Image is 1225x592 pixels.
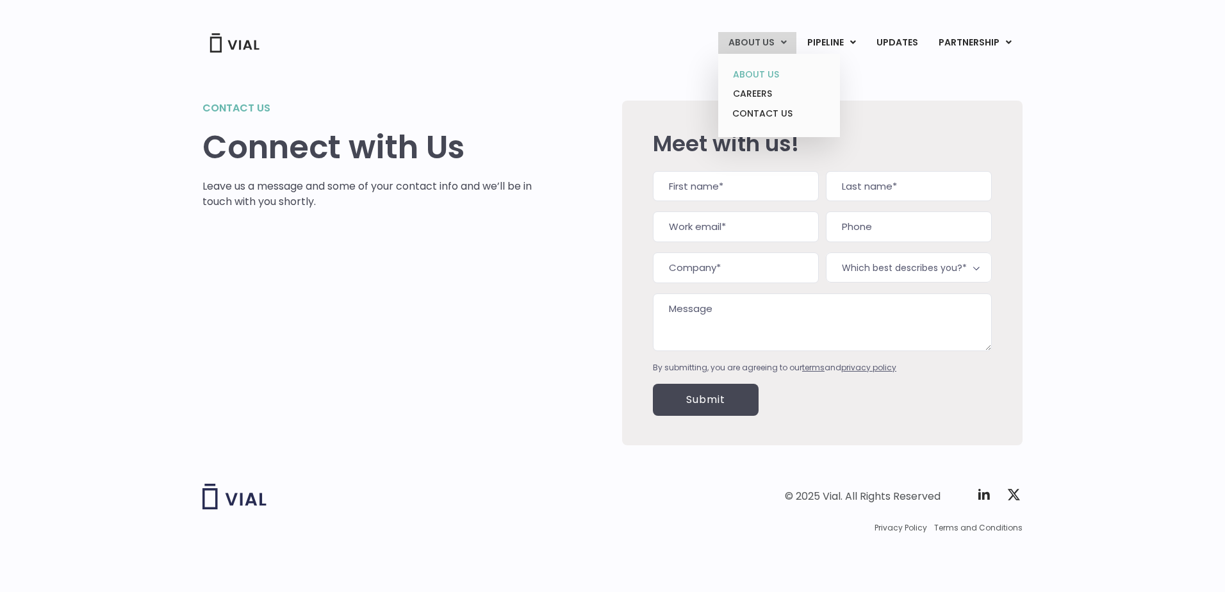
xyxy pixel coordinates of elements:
[723,104,835,124] a: CONTACT US
[653,252,819,283] input: Company*
[718,32,796,54] a: ABOUT USMenu Toggle
[209,33,260,53] img: Vial Logo
[826,252,992,283] span: Which best describes you?*
[653,171,819,202] input: First name*
[202,484,267,509] img: Vial logo wih "Vial" spelled out
[723,84,835,104] a: CAREERS
[826,171,992,202] input: Last name*
[866,32,928,54] a: UPDATES
[202,179,532,210] p: Leave us a message and some of your contact info and we’ll be in touch with you shortly.
[841,362,896,373] a: privacy policy
[875,522,927,534] a: Privacy Policy
[202,129,532,166] h1: Connect with Us
[785,489,941,504] div: © 2025 Vial. All Rights Reserved
[934,522,1023,534] a: Terms and Conditions
[928,32,1022,54] a: PARTNERSHIPMenu Toggle
[802,362,825,373] a: terms
[797,32,866,54] a: PIPELINEMenu Toggle
[202,101,532,116] h2: Contact us
[653,362,992,374] div: By submitting, you are agreeing to our and
[653,211,819,242] input: Work email*
[826,211,992,242] input: Phone
[723,65,835,85] a: ABOUT US
[653,384,759,416] input: Submit
[653,131,992,156] h2: Meet with us!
